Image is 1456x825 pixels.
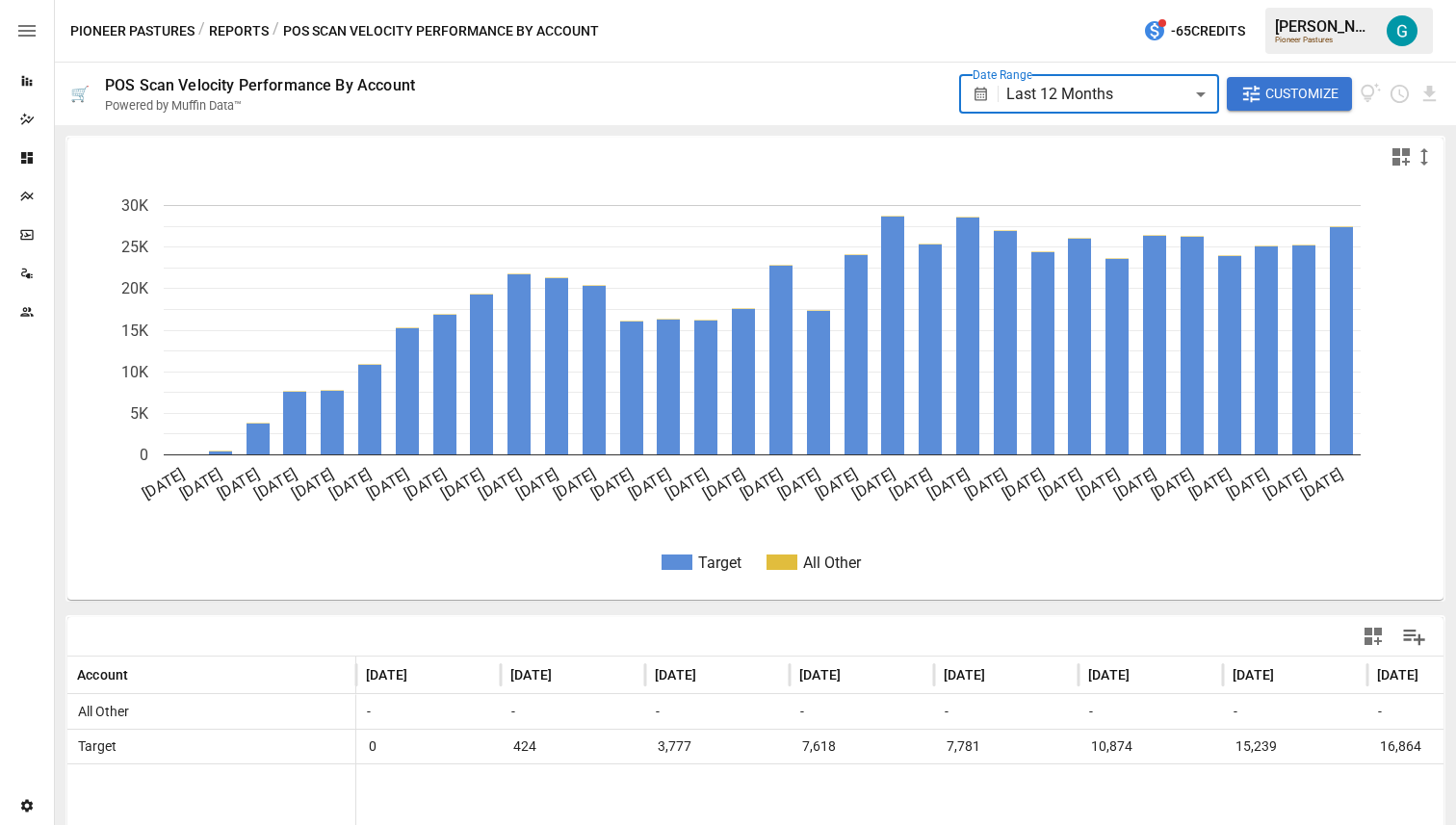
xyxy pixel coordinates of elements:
text: [DATE] [401,465,449,503]
text: [DATE] [214,465,262,503]
button: Sort [554,661,581,688]
div: POS Scan Velocity Performance By Account [105,76,415,94]
button: Sort [698,661,725,688]
text: [DATE] [289,465,337,503]
span: Account [77,665,128,684]
span: - [1370,704,1382,719]
text: [DATE] [326,465,375,503]
text: [DATE] [140,465,188,503]
svg: A chart. [67,176,1443,600]
text: 5K [130,404,149,423]
button: Schedule report [1389,83,1411,105]
text: [DATE] [1298,465,1346,503]
text: [DATE] [1036,465,1084,503]
text: All Other [803,554,862,572]
text: [DATE] [438,465,486,503]
button: Sort [130,661,157,688]
span: - [504,704,515,719]
text: [DATE] [513,465,561,503]
span: [DATE] [1377,665,1418,684]
text: [DATE] [849,465,897,503]
text: [DATE] [625,465,673,503]
span: Customize [1265,82,1339,106]
div: 🛒 [70,85,90,103]
span: -65 Credits [1171,19,1245,43]
button: Download report [1418,83,1441,105]
text: [DATE] [476,465,524,503]
button: Pioneer Pastures [70,19,195,43]
text: 25K [121,238,149,256]
button: View documentation [1360,77,1382,112]
span: [DATE] [655,665,696,684]
text: [DATE] [587,465,636,503]
text: 20K [121,279,149,297]
span: 7,781 [944,730,983,763]
text: [DATE] [550,465,598,503]
label: Date Range [973,66,1032,83]
text: 30K [121,196,149,215]
span: 15,239 [1233,730,1280,763]
text: [DATE] [1074,465,1122,503]
button: Customize [1227,77,1352,112]
text: [DATE] [999,465,1047,503]
span: 7,618 [799,730,839,763]
span: [DATE] [510,665,552,684]
text: 0 [140,446,148,464]
text: [DATE] [251,465,299,503]
span: - [937,704,949,719]
span: 424 [510,730,539,763]
text: [DATE] [961,465,1009,503]
text: [DATE] [363,465,411,503]
span: - [1226,704,1237,719]
text: [DATE] [924,465,973,503]
span: Last 12 Months [1006,85,1113,103]
span: - [648,704,660,719]
button: Sort [843,661,870,688]
text: 15K [121,322,149,340]
button: Sort [1276,661,1303,688]
span: [DATE] [799,665,841,684]
button: Sort [1420,661,1447,688]
button: Reports [209,19,269,43]
text: [DATE] [663,465,711,503]
button: Sort [1131,661,1158,688]
div: / [273,19,279,43]
div: / [198,19,205,43]
text: [DATE] [774,465,822,503]
text: Target [698,554,741,572]
span: - [359,704,371,719]
span: All Other [70,704,129,719]
text: [DATE] [1148,465,1196,503]
span: 10,874 [1088,730,1135,763]
text: [DATE] [176,465,224,503]
span: [DATE] [1233,665,1274,684]
span: - [1081,704,1093,719]
text: [DATE] [812,465,860,503]
button: -65Credits [1135,13,1253,49]
text: [DATE] [1111,465,1159,503]
button: Sort [409,661,436,688]
text: [DATE] [1185,465,1234,503]
span: [DATE] [366,665,407,684]
button: Sort [987,661,1014,688]
text: [DATE] [887,465,935,503]
span: - [793,704,804,719]
span: 3,777 [655,730,694,763]
text: 10K [121,363,149,381]
span: [DATE] [944,665,985,684]
span: 0 [366,730,379,763]
div: Pioneer Pastures [1275,36,1375,44]
div: [PERSON_NAME] [1275,17,1375,36]
button: Manage Columns [1392,615,1436,658]
div: Gavin Acres [1387,15,1417,46]
text: [DATE] [1223,465,1271,503]
div: Powered by Muffin Data™ [105,98,242,113]
text: [DATE] [700,465,748,503]
text: [DATE] [1261,465,1309,503]
span: [DATE] [1088,665,1130,684]
span: 16,864 [1377,730,1424,763]
text: [DATE] [738,465,786,503]
span: Target [70,738,117,754]
button: Gavin Acres [1375,4,1429,58]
